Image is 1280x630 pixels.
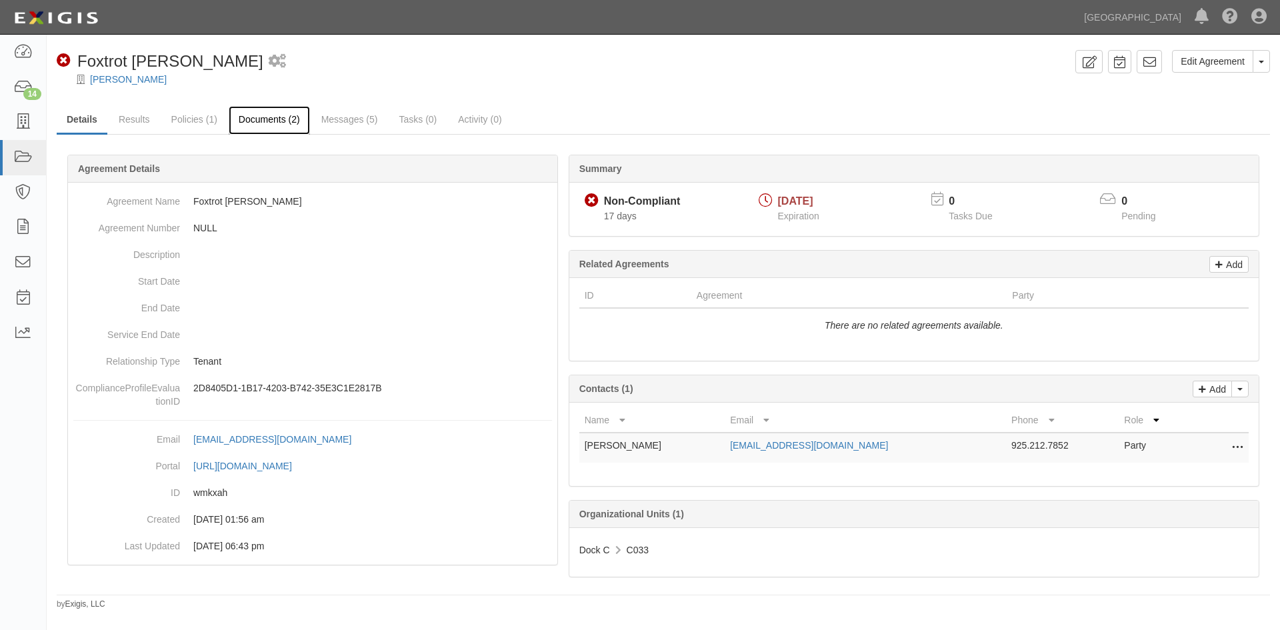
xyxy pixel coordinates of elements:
[73,426,180,446] dt: Email
[73,215,552,241] dd: NULL
[579,163,622,174] b: Summary
[73,533,552,559] dd: [DATE] 06:43 pm
[269,55,286,69] i: 1 scheduled workflow
[604,194,681,209] div: Non-Compliant
[448,106,511,133] a: Activity (0)
[389,106,447,133] a: Tasks (0)
[1007,283,1189,308] th: Party
[73,479,180,499] dt: ID
[1193,381,1232,397] a: Add
[23,88,41,100] div: 14
[73,375,180,408] dt: ComplianceProfileEvaluationID
[1121,194,1172,209] p: 0
[193,433,351,446] div: [EMAIL_ADDRESS][DOMAIN_NAME]
[109,106,160,133] a: Results
[57,50,263,73] div: Foxtrot Juliet
[57,54,71,68] i: Non-Compliant
[1077,4,1188,31] a: [GEOGRAPHIC_DATA]
[778,195,813,207] span: [DATE]
[73,453,180,473] dt: Portal
[730,440,888,451] a: [EMAIL_ADDRESS][DOMAIN_NAME]
[77,52,263,70] span: Foxtrot [PERSON_NAME]
[1119,408,1195,433] th: Role
[73,348,180,368] dt: Relationship Type
[579,509,684,519] b: Organizational Units (1)
[73,188,552,215] dd: Foxtrot [PERSON_NAME]
[73,268,180,288] dt: Start Date
[193,381,552,395] p: 2D8405D1-1B17-4203-B742-35E3C1E2817B
[73,241,180,261] dt: Description
[579,383,633,394] b: Contacts (1)
[949,211,992,221] span: Tasks Due
[78,163,160,174] b: Agreement Details
[73,295,180,315] dt: End Date
[57,599,105,610] small: by
[627,545,649,555] span: C033
[57,106,107,135] a: Details
[229,106,310,135] a: Documents (2)
[73,533,180,553] dt: Last Updated
[1209,256,1249,273] a: Add
[1172,50,1253,73] a: Edit Agreement
[1006,408,1119,433] th: Phone
[65,599,105,609] a: Exigis, LLC
[311,106,388,133] a: Messages (5)
[778,211,819,221] span: Expiration
[193,434,366,445] a: [EMAIL_ADDRESS][DOMAIN_NAME]
[10,6,102,30] img: logo-5460c22ac91f19d4615b14bd174203de0afe785f0fc80cf4dbbc73dc1793850b.png
[193,461,307,471] a: [URL][DOMAIN_NAME]
[161,106,227,133] a: Policies (1)
[825,320,1003,331] i: There are no related agreements available.
[1206,381,1226,397] p: Add
[579,433,725,463] td: [PERSON_NAME]
[73,479,552,506] dd: wmkxah
[579,259,669,269] b: Related Agreements
[579,408,725,433] th: Name
[604,211,637,221] span: Since 08/21/2025
[1006,433,1119,463] td: 925.212.7852
[73,321,180,341] dt: Service End Date
[585,194,599,208] i: Non-Compliant
[579,283,691,308] th: ID
[73,506,180,526] dt: Created
[1222,9,1238,25] i: Help Center - Complianz
[1121,211,1155,221] span: Pending
[73,215,180,235] dt: Agreement Number
[90,74,167,85] a: [PERSON_NAME]
[579,545,610,555] span: Dock C
[1119,433,1195,463] td: Party
[1223,257,1243,272] p: Add
[73,506,552,533] dd: [DATE] 01:56 am
[73,348,552,375] dd: Tenant
[691,283,1007,308] th: Agreement
[725,408,1006,433] th: Email
[73,188,180,208] dt: Agreement Name
[949,194,1009,209] p: 0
